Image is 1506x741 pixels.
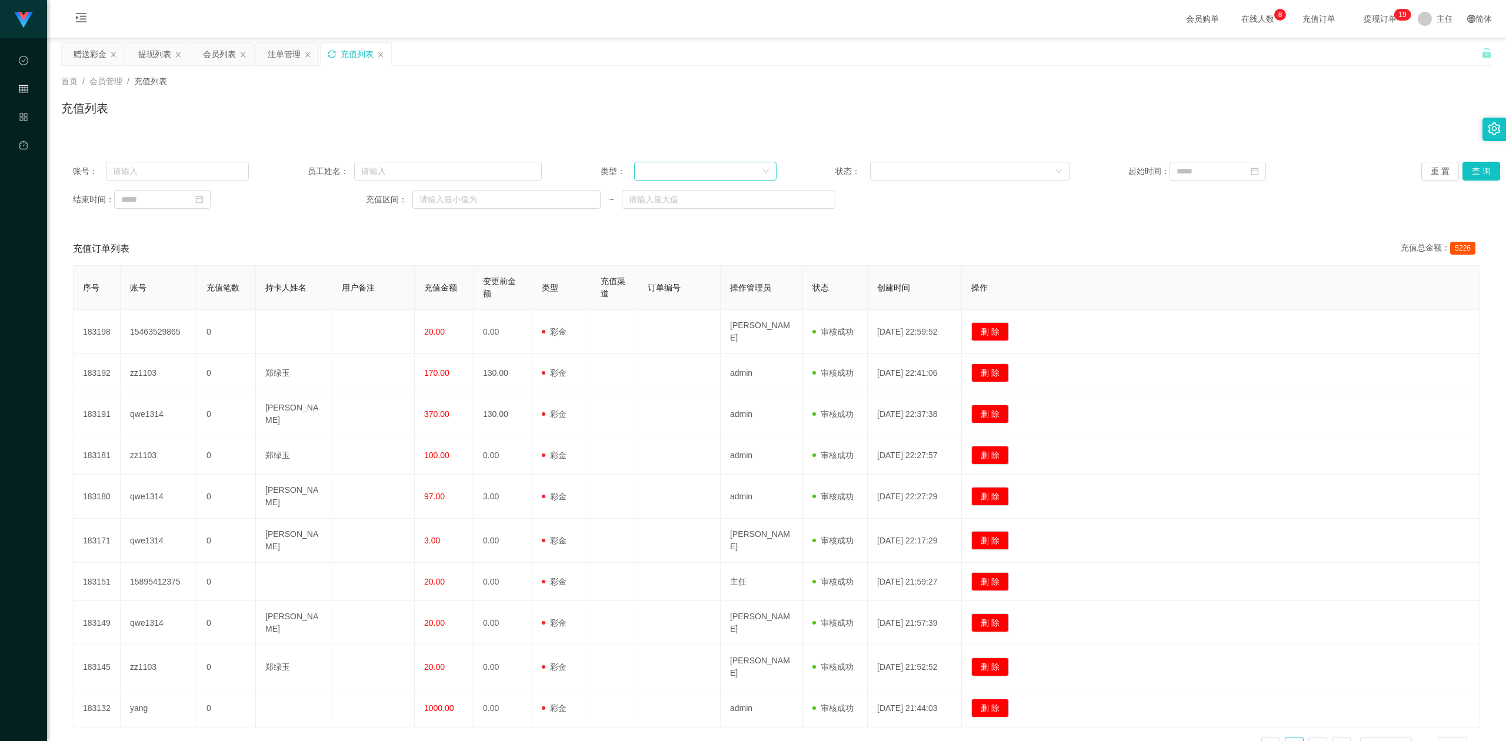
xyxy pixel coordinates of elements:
i: 图标: close [304,51,311,58]
span: 370.00 [424,409,449,419]
td: admin [721,392,803,436]
span: / [127,76,129,86]
td: 183151 [74,563,121,601]
td: 0.00 [474,645,532,689]
i: 图标: unlock [1481,48,1492,58]
td: [DATE] 22:27:29 [868,475,962,519]
span: 彩金 [542,409,567,419]
td: [PERSON_NAME] [721,601,803,645]
p: 1 [1398,9,1402,21]
span: 类型： [601,165,634,178]
span: 操作管理员 [730,283,771,292]
span: 状态 [812,283,829,292]
span: 充值区间： [366,193,412,206]
div: 赠送彩金 [74,43,106,65]
i: 图标: calendar [1251,167,1259,175]
td: 0.00 [474,563,532,601]
span: 审核成功 [812,618,854,627]
span: 审核成功 [812,703,854,713]
button: 删 除 [971,405,1009,423]
i: 图标: setting [1488,122,1501,135]
td: admin [721,436,803,475]
span: 审核成功 [812,450,854,460]
div: 注单管理 [268,43,301,65]
td: 0.00 [474,436,532,475]
td: [PERSON_NAME] [721,645,803,689]
td: 0 [197,392,256,436]
td: 0.00 [474,310,532,354]
span: 首页 [61,76,78,86]
td: qwe1314 [121,475,197,519]
td: 郑绿玉 [256,645,332,689]
span: 审核成功 [812,577,854,586]
span: 充值列表 [134,76,167,86]
td: 0 [197,689,256,727]
td: [PERSON_NAME] [256,519,332,563]
td: [PERSON_NAME] [721,519,803,563]
span: 订单编号 [648,283,681,292]
td: [DATE] 21:52:52 [868,645,962,689]
span: 20.00 [424,327,445,336]
span: 审核成功 [812,409,854,419]
div: 会员列表 [203,43,236,65]
i: 图标: global [1467,15,1475,23]
i: 图标: calendar [195,195,204,203]
td: 183198 [74,310,121,354]
td: [PERSON_NAME] [256,601,332,645]
span: 170.00 [424,368,449,378]
td: 130.00 [474,392,532,436]
span: 1000.00 [424,703,454,713]
button: 删 除 [971,613,1009,632]
input: 请输入最大值 [622,190,835,209]
span: 20.00 [424,577,445,586]
span: 审核成功 [812,536,854,545]
span: 97.00 [424,492,445,501]
i: 图标: close [110,51,117,58]
span: 彩金 [542,536,567,545]
td: [DATE] 21:57:39 [868,601,962,645]
p: 8 [1278,9,1282,21]
td: 130.00 [474,354,532,392]
td: 183191 [74,392,121,436]
button: 查 询 [1462,162,1500,181]
span: 彩金 [542,662,567,672]
button: 删 除 [971,699,1009,717]
td: 15463529865 [121,310,197,354]
td: 0 [197,601,256,645]
td: admin [721,689,803,727]
i: 图标: close [175,51,182,58]
td: 183132 [74,689,121,727]
span: 类型 [542,283,558,292]
span: 结束时间： [73,193,114,206]
td: 183192 [74,354,121,392]
td: qwe1314 [121,601,197,645]
span: 彩金 [542,368,567,378]
button: 删 除 [971,446,1009,465]
td: qwe1314 [121,392,197,436]
td: 郑绿玉 [256,436,332,475]
td: 0.00 [474,689,532,727]
button: 删 除 [971,322,1009,341]
span: 会员管理 [19,85,28,189]
td: 183171 [74,519,121,563]
td: 183180 [74,475,121,519]
input: 请输入 [354,162,542,181]
td: [PERSON_NAME] [721,310,803,354]
td: 0 [197,563,256,601]
span: 彩金 [542,618,567,627]
span: 产品管理 [19,113,28,218]
td: [DATE] 21:59:27 [868,563,962,601]
i: 图标: check-circle-o [19,51,28,74]
button: 删 除 [971,487,1009,506]
sup: 8 [1274,9,1286,21]
td: [PERSON_NAME] [256,475,332,519]
input: 请输入最小值为 [412,190,601,209]
i: 图标: sync [328,50,336,58]
i: 图标: down [762,168,769,176]
button: 删 除 [971,657,1009,676]
span: 100.00 [424,450,449,460]
span: 彩金 [542,450,567,460]
td: 183149 [74,601,121,645]
td: 郑绿玉 [256,354,332,392]
span: 充值订单列表 [73,242,129,256]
